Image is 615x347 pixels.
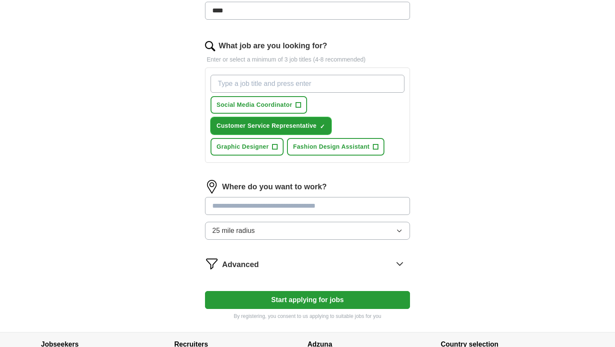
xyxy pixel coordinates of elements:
button: 25 mile radius [205,222,410,240]
button: Fashion Design Assistant [287,138,384,156]
p: By registering, you consent to us applying to suitable jobs for you [205,312,410,320]
img: location.png [205,180,219,194]
span: Graphic Designer [217,142,269,151]
span: Customer Service Representative [217,121,316,130]
button: Start applying for jobs [205,291,410,309]
img: search.png [205,41,215,51]
img: filter [205,257,219,271]
label: What job are you looking for? [219,40,327,52]
label: Where do you want to work? [222,181,327,193]
span: ✓ [320,123,325,130]
span: Advanced [222,259,259,271]
p: Enter or select a minimum of 3 job titles (4-8 recommended) [205,55,410,64]
input: Type a job title and press enter [211,75,404,93]
button: Social Media Coordinator [211,96,307,114]
button: Customer Service Representative✓ [211,117,331,135]
span: 25 mile radius [212,226,255,236]
span: Fashion Design Assistant [293,142,369,151]
button: Graphic Designer [211,138,284,156]
span: Social Media Coordinator [217,100,292,109]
